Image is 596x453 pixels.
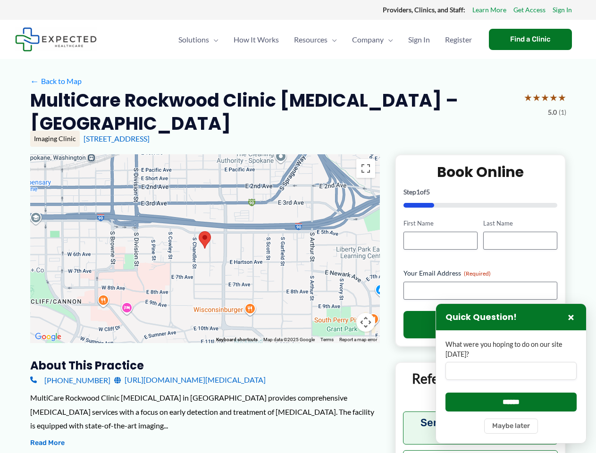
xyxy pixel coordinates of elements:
span: ★ [549,89,558,106]
h3: Quick Question! [445,312,517,323]
span: Menu Toggle [384,23,393,56]
a: Open this area in Google Maps (opens a new window) [33,331,64,343]
h2: MultiCare Rockwood Clinic [MEDICAL_DATA] – [GEOGRAPHIC_DATA] [30,89,516,135]
a: [URL][DOMAIN_NAME][MEDICAL_DATA] [114,373,266,387]
a: ←Back to Map [30,74,82,88]
span: Menu Toggle [209,23,218,56]
a: [STREET_ADDRESS] [84,134,150,143]
div: MultiCare Rockwood Clinic [MEDICAL_DATA] in [GEOGRAPHIC_DATA] provides comprehensive [MEDICAL_DAT... [30,391,380,433]
p: Step of [403,189,558,195]
button: Map camera controls [356,313,375,332]
span: 5 [426,188,430,196]
a: Sign In [553,4,572,16]
a: Find a Clinic [489,29,572,50]
span: ← [30,76,39,85]
span: Resources [294,23,327,56]
label: First Name [403,219,478,228]
span: (1) [559,106,566,118]
button: Maybe later [484,419,538,434]
a: [PHONE_NUMBER] [30,373,110,387]
span: Company [352,23,384,56]
span: ★ [532,89,541,106]
span: 1 [416,188,420,196]
h2: Book Online [403,163,558,181]
button: Send orders and clinical documents [403,411,558,445]
img: Google [33,331,64,343]
a: Register [437,23,479,56]
a: Learn More [472,4,506,16]
span: (Required) [464,270,491,277]
nav: Primary Site Navigation [171,23,479,56]
span: ★ [541,89,549,106]
button: Toggle fullscreen view [356,159,375,178]
span: Menu Toggle [327,23,337,56]
a: Get Access [513,4,546,16]
label: Last Name [483,219,557,228]
span: Map data ©2025 Google [263,337,315,342]
p: Referring Providers and Staff [403,370,558,404]
a: ResourcesMenu Toggle [286,23,344,56]
a: How It Works [226,23,286,56]
button: Keyboard shortcuts [216,336,258,343]
span: Sign In [408,23,430,56]
button: Read More [30,437,65,449]
a: Report a map error [339,337,377,342]
span: 5.0 [548,106,557,118]
h3: About this practice [30,358,380,373]
img: Expected Healthcare Logo - side, dark font, small [15,27,97,51]
span: How It Works [234,23,279,56]
a: SolutionsMenu Toggle [171,23,226,56]
button: Close [565,311,577,323]
a: CompanyMenu Toggle [344,23,401,56]
span: Solutions [178,23,209,56]
div: Imaging Clinic [30,131,80,147]
span: ★ [558,89,566,106]
span: Register [445,23,472,56]
label: What were you hoping to do on our site [DATE]? [445,340,577,359]
strong: Providers, Clinics, and Staff: [383,6,465,14]
span: ★ [524,89,532,106]
a: Sign In [401,23,437,56]
a: Terms (opens in new tab) [320,337,334,342]
label: Your Email Address [403,268,558,278]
